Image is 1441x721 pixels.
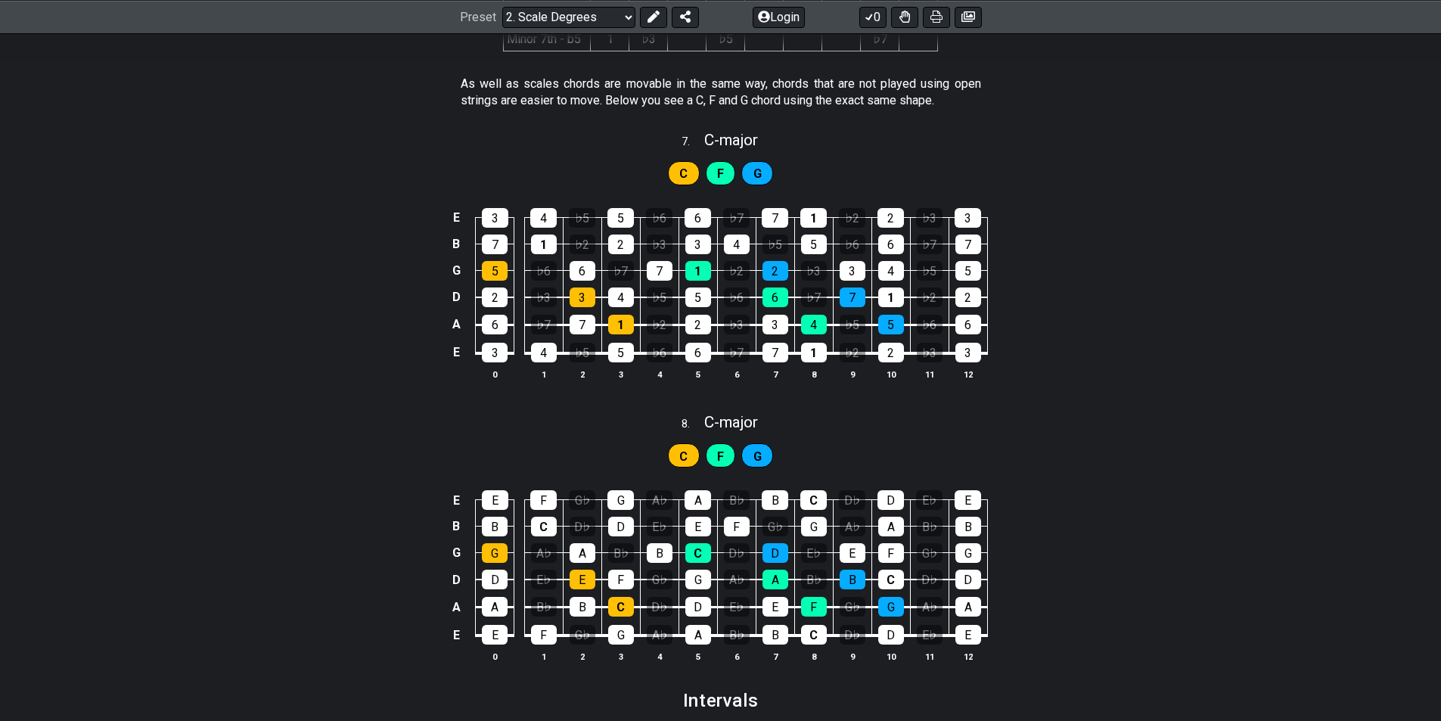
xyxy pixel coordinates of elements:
span: C - major [704,131,758,149]
th: 8 [794,648,833,664]
button: Toggle Dexterity for all fretkits [891,6,918,27]
div: A♭ [531,543,557,563]
th: 4 [640,648,679,664]
div: E♭ [801,543,827,563]
div: E♭ [917,625,943,645]
div: G [801,517,827,536]
th: 6 [717,648,756,664]
th: 7 [756,648,794,664]
td: E [447,205,465,232]
th: 3 [601,648,640,664]
div: E [482,490,508,510]
div: D [955,570,981,589]
div: B [840,570,865,589]
div: ♭6 [647,343,672,362]
span: First enable full edit mode to edit [753,446,762,468]
div: 4 [878,261,904,281]
div: 2 [878,343,904,362]
div: ♭7 [724,343,750,362]
th: 9 [833,648,871,664]
div: G [608,625,634,645]
div: 7 [482,235,508,254]
div: 1 [608,315,634,334]
button: Edit Preset [640,6,667,27]
div: E [762,597,788,617]
div: B [482,517,508,536]
div: G♭ [647,570,672,589]
th: 2 [563,366,601,382]
div: 1 [531,235,557,254]
div: D♭ [724,543,750,563]
div: E [482,625,508,645]
div: 6 [685,208,711,228]
div: A [685,625,711,645]
div: C [608,597,634,617]
div: ♭2 [724,261,750,281]
div: ♭3 [647,235,672,254]
div: A♭ [647,625,672,645]
div: D♭ [840,625,865,645]
div: D♭ [647,597,672,617]
span: 7 . [682,134,704,151]
div: E [685,517,711,536]
div: ♭5 [647,287,672,307]
div: 2 [608,235,634,254]
div: G♭ [569,490,595,510]
div: 4 [530,208,557,228]
div: 7 [570,315,595,334]
div: C [531,517,557,536]
div: 4 [531,343,557,362]
td: Minor 7th - b5 [504,27,591,51]
div: 3 [685,235,711,254]
div: ♭6 [917,315,943,334]
td: D [447,566,465,593]
div: 1 [800,208,827,228]
div: 6 [762,287,788,307]
th: 6 [717,366,756,382]
div: A [570,543,595,563]
div: 5 [482,261,508,281]
div: D [878,625,904,645]
span: First enable full edit mode to edit [717,446,724,468]
td: E [447,620,465,649]
td: ♭3 [629,27,668,51]
div: G♭ [570,625,595,645]
div: 5 [607,208,634,228]
div: 4 [724,235,750,254]
div: ♭2 [917,287,943,307]
div: G [878,597,904,617]
div: E♭ [647,517,672,536]
div: 2 [685,315,711,334]
div: ♭2 [840,343,865,362]
div: B♭ [917,517,943,536]
th: 12 [949,648,987,664]
div: ♭7 [801,287,827,307]
div: 2 [955,287,981,307]
td: A [447,593,465,621]
div: 5 [801,235,827,254]
div: 3 [762,315,788,334]
td: G [447,257,465,284]
div: G [685,570,711,589]
div: ♭3 [916,208,943,228]
div: 3 [955,208,981,228]
div: ♭5 [570,343,595,362]
div: G♭ [840,597,865,617]
div: 2 [762,261,788,281]
span: First enable full edit mode to edit [717,163,724,185]
div: E [840,543,865,563]
div: A [762,570,788,589]
h2: Intervals [683,692,758,709]
div: F [608,570,634,589]
button: Create image [955,6,982,27]
div: ♭5 [840,315,865,334]
div: E♭ [724,597,750,617]
th: 1 [524,366,563,382]
div: E♭ [916,490,943,510]
th: 11 [910,648,949,664]
div: 4 [608,287,634,307]
div: A [685,490,711,510]
div: F [530,490,557,510]
div: D [877,490,904,510]
div: ♭6 [724,287,750,307]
